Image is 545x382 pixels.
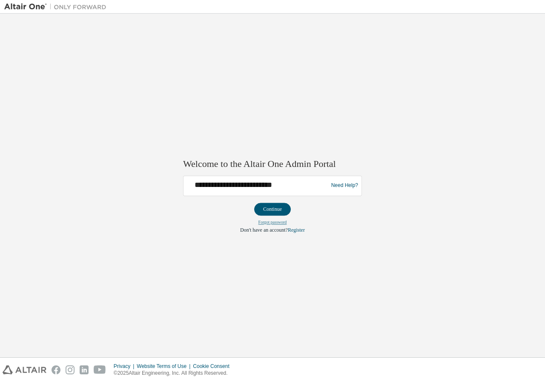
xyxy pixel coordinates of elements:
[254,203,291,215] button: Continue
[137,363,193,370] div: Website Terms of Use
[240,227,288,233] span: Don't have an account?
[94,365,106,374] img: youtube.svg
[80,365,89,374] img: linkedin.svg
[193,363,234,370] div: Cookie Consent
[3,365,46,374] img: altair_logo.svg
[52,365,60,374] img: facebook.svg
[288,227,305,233] a: Register
[114,370,235,377] p: © 2025 Altair Engineering, Inc. All Rights Reserved.
[4,3,111,11] img: Altair One
[114,363,137,370] div: Privacy
[183,158,362,170] h2: Welcome to the Altair One Admin Portal
[258,220,287,224] a: Forgot password
[66,365,75,374] img: instagram.svg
